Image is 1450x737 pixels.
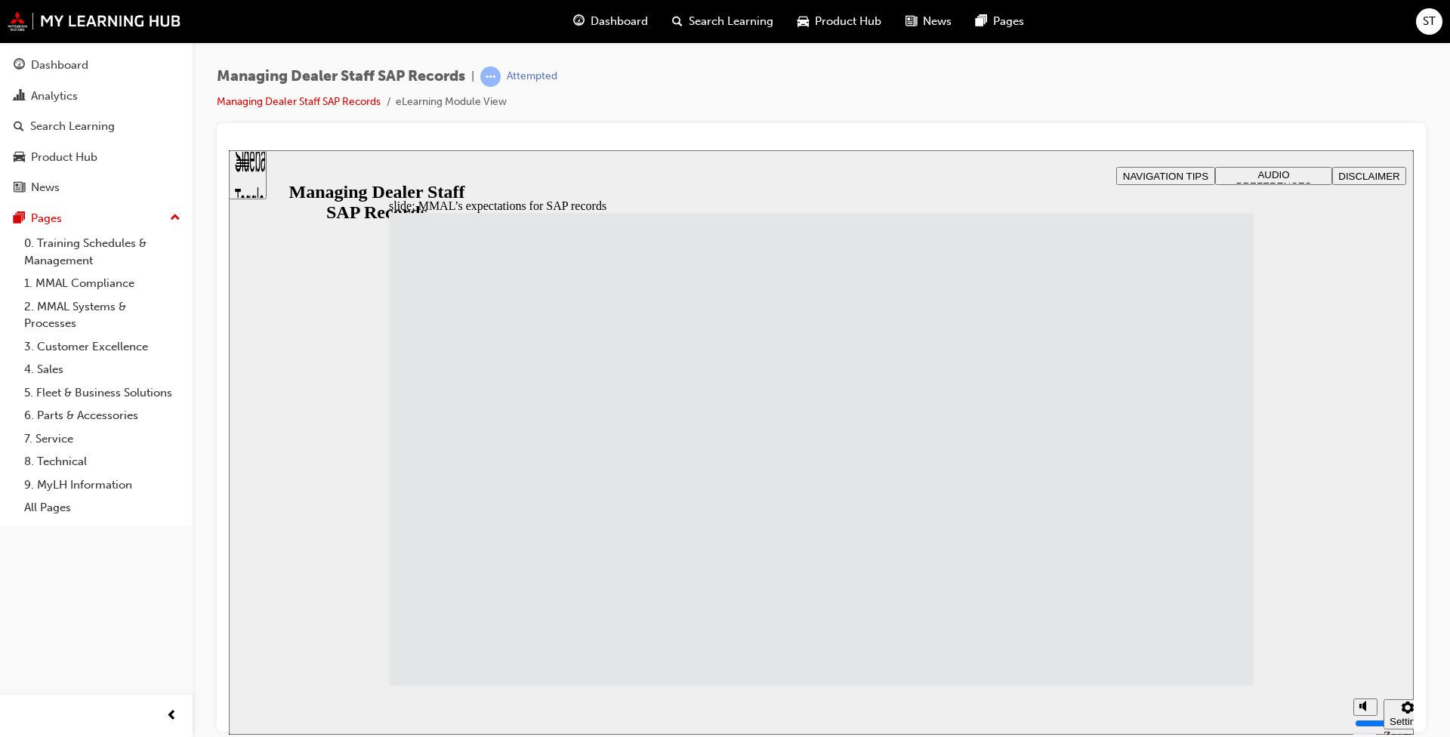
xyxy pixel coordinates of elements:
[1126,567,1223,579] input: volume
[170,208,180,228] span: up-icon
[672,12,683,31] span: search-icon
[591,13,648,30] span: Dashboard
[785,6,893,37] a: car-iconProduct Hub
[1007,19,1083,42] span: AUDIO PREFERENCES
[6,174,187,202] a: News
[31,179,60,196] div: News
[6,143,187,171] a: Product Hub
[6,48,187,205] button: DashboardAnalyticsSearch LearningProduct HubNews
[217,68,465,85] span: Managing Dealer Staff SAP Records
[893,6,964,37] a: news-iconNews
[689,13,773,30] span: Search Learning
[18,381,187,405] a: 5. Fleet & Business Solutions
[573,12,585,31] span: guage-icon
[1155,549,1203,579] button: Settings
[18,335,187,359] a: 3. Customer Excellence
[396,94,507,111] li: eLearning Module View
[6,82,187,110] a: Analytics
[14,90,25,103] span: chart-icon
[217,95,381,108] a: Managing Dealer Staff SAP Records
[30,118,115,135] div: Search Learning
[18,232,187,272] a: 0. Training Schedules & Management
[561,6,660,37] a: guage-iconDashboard
[986,17,1103,35] button: AUDIO PREFERENCES
[14,212,25,226] span: pages-icon
[1416,8,1442,35] button: ST
[18,473,187,497] a: 9. MyLH Information
[31,57,88,74] div: Dashboard
[887,17,986,35] button: NAVIGATION TIPS
[507,69,557,84] div: Attempted
[8,11,181,31] img: mmal
[18,404,187,427] a: 6. Parts & Accessories
[1125,548,1149,566] button: Mute (Ctrl+Alt+M)
[31,149,97,166] div: Product Hub
[1155,579,1183,619] label: Zoom to fit
[18,272,187,295] a: 1. MMAL Compliance
[1103,17,1177,35] button: DISCLAIMER
[1117,535,1177,584] div: misc controls
[471,68,474,85] span: |
[905,12,917,31] span: news-icon
[18,427,187,451] a: 7. Service
[797,12,809,31] span: car-icon
[18,358,187,381] a: 4. Sales
[1161,566,1197,577] div: Settings
[14,120,24,134] span: search-icon
[6,51,187,79] a: Dashboard
[964,6,1036,37] a: pages-iconPages
[6,113,187,140] a: Search Learning
[14,59,25,72] span: guage-icon
[14,181,25,195] span: news-icon
[6,205,187,233] button: Pages
[1423,13,1436,30] span: ST
[166,707,177,726] span: prev-icon
[480,66,501,87] span: learningRecordVerb_ATTEMPT-icon
[31,88,78,105] div: Analytics
[923,13,952,30] span: News
[976,12,987,31] span: pages-icon
[815,13,881,30] span: Product Hub
[993,13,1024,30] span: Pages
[660,6,785,37] a: search-iconSearch Learning
[14,151,25,165] span: car-icon
[18,295,187,335] a: 2. MMAL Systems & Processes
[18,450,187,473] a: 8. Technical
[31,210,62,227] div: Pages
[894,20,980,32] span: NAVIGATION TIPS
[18,496,187,520] a: All Pages
[1109,20,1171,32] span: DISCLAIMER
